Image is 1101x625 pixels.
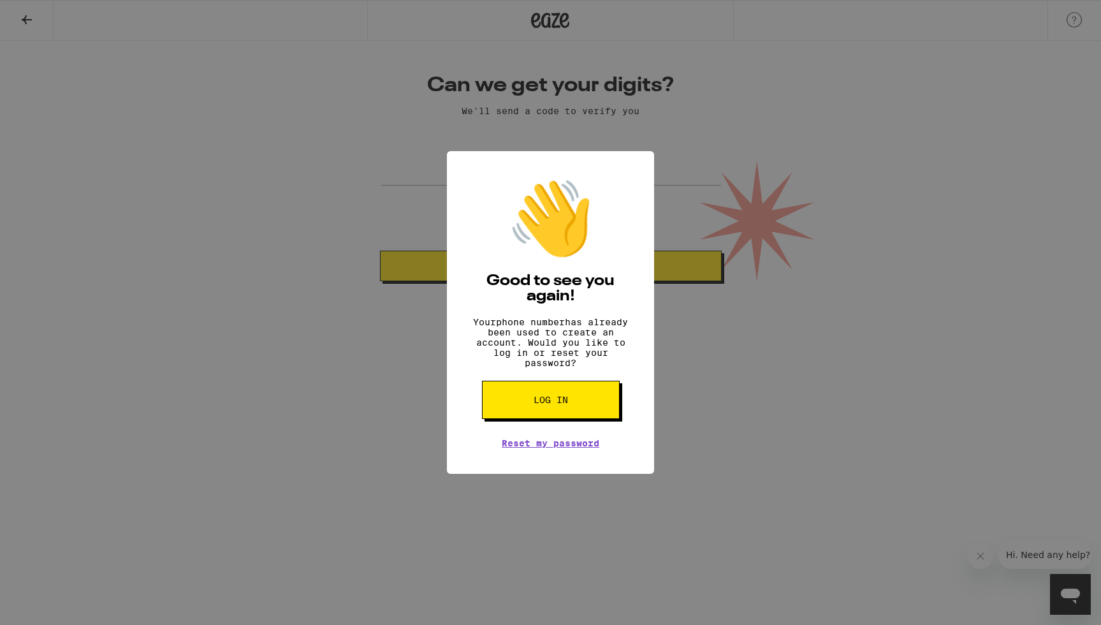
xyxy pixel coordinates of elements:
span: Hi. Need any help? [8,9,92,19]
p: Your phone number has already been used to create an account. Would you like to log in or reset y... [466,317,635,368]
a: Reset my password [502,438,599,448]
h2: Good to see you again! [466,274,635,304]
span: Log in [534,395,568,404]
button: Log in [482,381,620,419]
div: 👋 [506,177,595,261]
